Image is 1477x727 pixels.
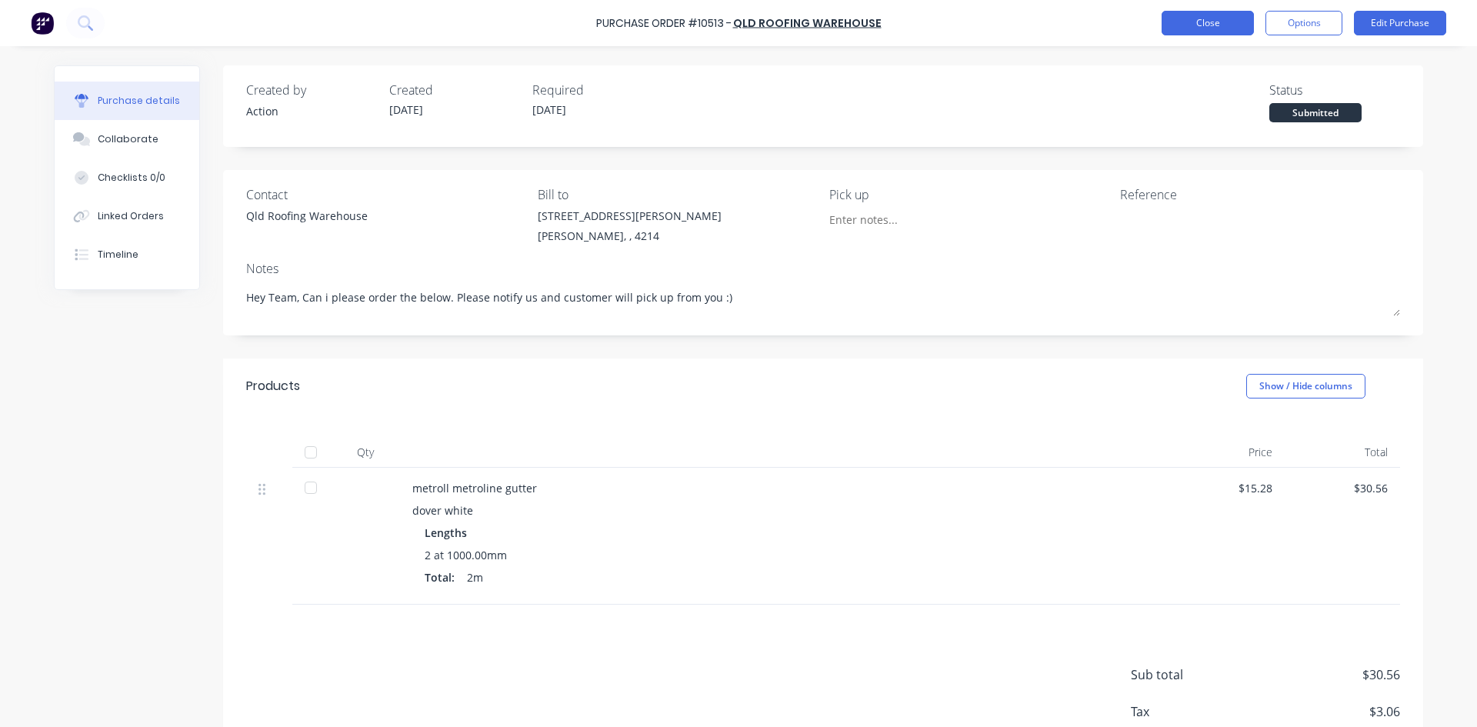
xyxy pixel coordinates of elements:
div: Reference [1120,185,1400,204]
span: Sub total [1131,665,1246,684]
span: $3.06 [1246,702,1400,721]
div: Timeline [98,248,138,262]
div: Bill to [538,185,818,204]
div: Required [532,81,663,99]
span: 2 at 1000.00mm [425,547,507,563]
div: Collaborate [98,132,158,146]
div: Contact [246,185,526,204]
div: Action [246,103,377,119]
div: Checklists 0/0 [98,171,165,185]
div: Status [1269,81,1400,99]
div: metroll metroline gutter [412,480,1157,496]
span: Lengths [425,525,467,541]
div: Products [246,377,300,395]
div: Qty [331,437,400,468]
div: Purchase details [98,94,180,108]
div: $15.28 [1182,480,1272,496]
div: [STREET_ADDRESS][PERSON_NAME] [538,208,722,224]
button: Show / Hide columns [1246,374,1365,399]
button: Timeline [55,235,199,274]
div: Created by [246,81,377,99]
div: Created [389,81,520,99]
button: Edit Purchase [1354,11,1446,35]
div: Pick up [829,185,1109,204]
div: Total [1285,437,1400,468]
span: 2m [467,569,483,585]
span: Tax [1131,702,1246,721]
div: [PERSON_NAME], , 4214 [538,228,722,244]
button: Checklists 0/0 [55,158,199,197]
button: Close [1162,11,1254,35]
a: Qld Roofing Warehouse [733,15,882,31]
span: $30.56 [1246,665,1400,684]
button: Linked Orders [55,197,199,235]
div: Qld Roofing Warehouse [246,208,368,224]
textarea: Hey Team, Can i please order the below. Please notify us and customer will pick up from you :) [246,282,1400,316]
button: Options [1265,11,1342,35]
div: $30.56 [1297,480,1388,496]
div: Notes [246,259,1400,278]
button: Purchase details [55,82,199,120]
span: Total: [425,569,455,585]
img: Factory [31,12,54,35]
input: Enter notes... [829,208,969,231]
div: Submitted [1269,103,1362,122]
button: Collaborate [55,120,199,158]
div: Price [1169,437,1285,468]
div: Purchase Order #10513 - [596,15,732,32]
div: dover white [412,502,1157,519]
div: Linked Orders [98,209,164,223]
